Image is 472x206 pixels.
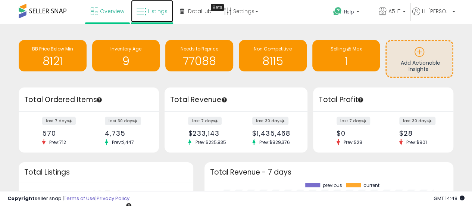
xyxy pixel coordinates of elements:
[211,4,224,11] div: Tooltip anchor
[333,7,342,16] i: Get Help
[323,183,342,188] span: previous
[403,139,431,145] span: Prev: $901
[221,96,228,103] div: Tooltip anchor
[188,129,230,137] div: $233,143
[96,55,156,67] h1: 9
[243,55,303,67] h1: 8115
[86,188,125,202] p: 63,742
[64,195,96,202] a: Terms of Use
[256,139,294,145] span: Prev: $829,376
[330,46,362,52] span: Selling @ Max
[412,7,455,24] a: Hi [PERSON_NAME]
[110,46,141,52] span: Inventory Age
[387,41,452,77] a: Add Actionable Insights
[344,9,354,15] span: Help
[42,129,83,137] div: 570
[165,40,233,71] a: Needs to Reprice 77088
[239,40,307,71] a: Non Competitive 8115
[252,129,294,137] div: $1,435,468
[92,40,160,71] a: Inventory Age 9
[188,117,222,125] label: last 7 days
[188,7,212,15] span: DataHub
[7,195,35,202] strong: Copyright
[170,95,302,105] h3: Total Revenue
[191,139,229,145] span: Prev: $225,835
[434,195,465,202] span: 2025-09-12 14:48 GMT
[108,139,138,145] span: Prev: 2,447
[340,139,366,145] span: Prev: $28
[46,139,70,145] span: Prev: 712
[7,195,129,202] div: seller snap | |
[19,40,87,71] a: BB Price Below Min 8121
[399,129,440,137] div: $28
[32,46,73,52] span: BB Price Below Min
[169,55,229,67] h1: 77088
[96,96,103,103] div: Tooltip anchor
[252,117,288,125] label: last 30 days
[105,129,146,137] div: 4,735
[319,95,448,105] h3: Total Profit
[337,129,378,137] div: $0
[210,169,448,175] h3: Total Revenue - 7 days
[337,117,370,125] label: last 7 days
[24,95,153,105] h3: Total Ordered Items
[105,117,141,125] label: last 30 days
[316,55,376,67] h1: 1
[42,117,76,125] label: last 7 days
[97,195,129,202] a: Privacy Policy
[363,183,379,188] span: current
[254,46,291,52] span: Non Competitive
[399,117,435,125] label: last 30 days
[22,55,83,67] h1: 8121
[327,1,372,24] a: Help
[357,96,364,103] div: Tooltip anchor
[401,59,440,73] span: Add Actionable Insights
[312,40,380,71] a: Selling @ Max 1
[422,7,450,15] span: Hi [PERSON_NAME]
[181,46,218,52] span: Needs to Reprice
[100,7,124,15] span: Overview
[148,7,168,15] span: Listings
[24,169,188,175] h3: Total Listings
[388,7,400,15] span: A5 IT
